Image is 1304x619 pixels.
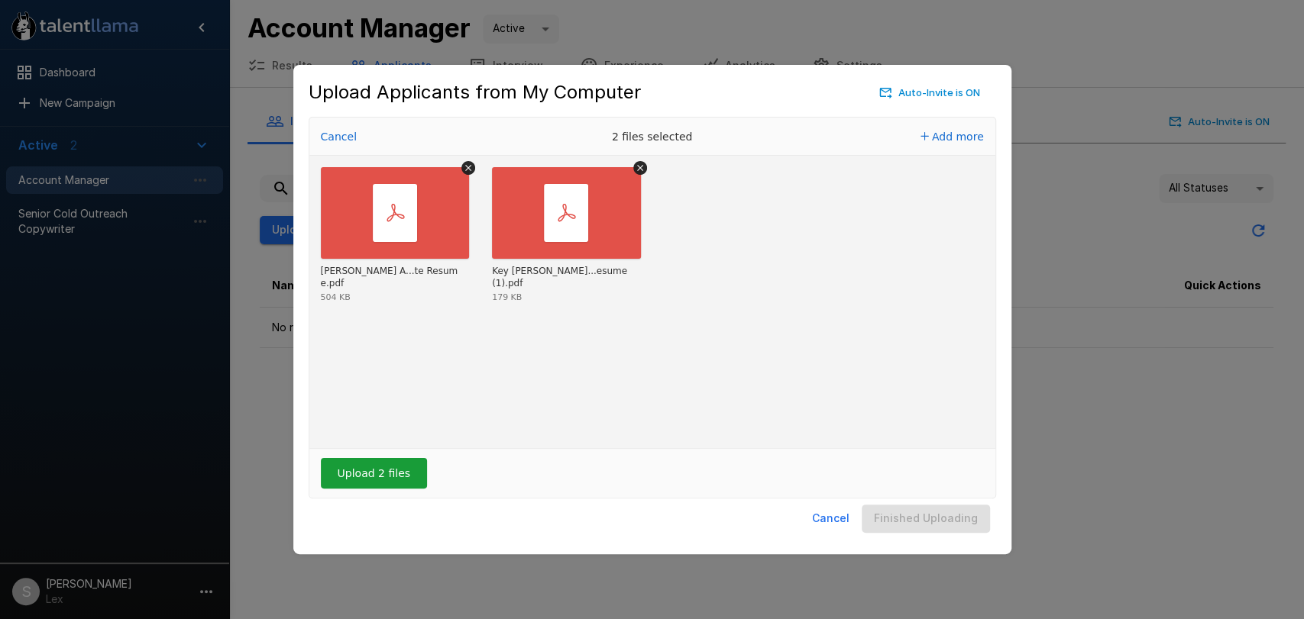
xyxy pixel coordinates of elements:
[309,117,996,498] div: Uppy Dashboard
[806,505,856,533] button: Cancel
[932,131,984,143] span: Add more
[492,293,522,301] div: 179 KB
[633,161,647,175] button: Remove file
[321,458,427,488] button: Upload 2 files
[492,266,637,289] div: Key Ann Legario Account Manager - Remote Resume (1).pdf
[321,293,351,301] div: 504 KB
[316,126,361,147] button: Cancel
[321,266,466,289] div: Arnel Enrile Account Manager - Remote Resume.pdf
[309,80,641,105] h5: Upload Applicants from My Computer
[876,81,984,105] button: Auto-Invite is ON
[461,161,475,175] button: Remove file
[914,126,990,147] button: Add more files
[538,118,767,156] div: 2 files selected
